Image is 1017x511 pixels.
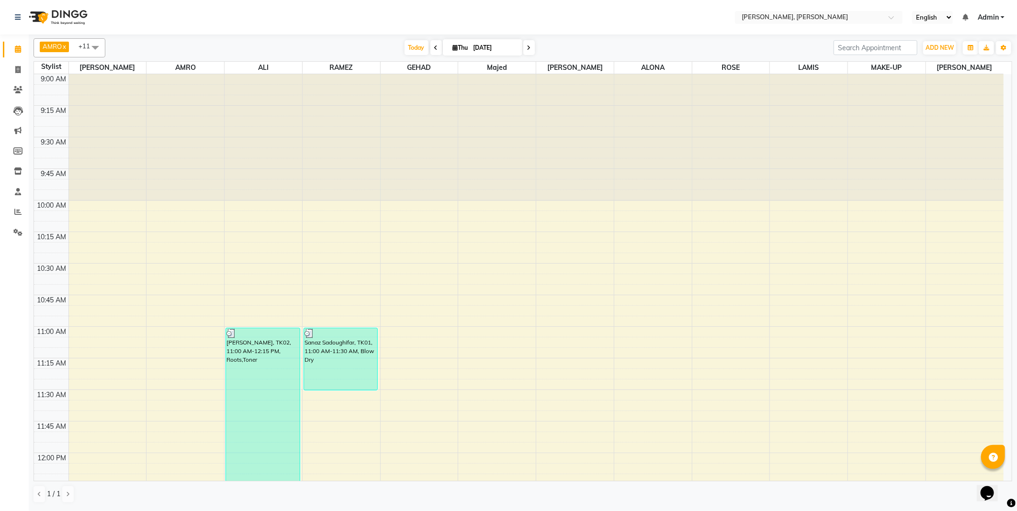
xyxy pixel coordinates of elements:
span: RAMEZ [303,62,380,74]
div: [PERSON_NAME], TK02, 11:00 AM-12:15 PM, Roots,Toner [226,328,300,485]
div: 10:30 AM [35,264,68,274]
iframe: chat widget [977,473,1007,501]
span: 1 / 1 [47,489,60,499]
div: 10:00 AM [35,200,68,211]
button: ADD NEW [923,41,956,55]
input: Search Appointment [834,40,917,55]
div: 11:15 AM [35,358,68,368]
span: AMRO [43,43,62,50]
span: Majed [458,62,536,74]
span: ADD NEW [926,44,954,51]
div: 11:45 AM [35,422,68,432]
span: GEHAD [381,62,458,74]
div: 9:45 AM [39,169,68,179]
div: 9:30 AM [39,137,68,147]
div: Sanaz Sadoughifar, TK01, 11:00 AM-11:30 AM, Blow Dry [304,328,378,390]
div: 12:00 PM [36,453,68,463]
span: ALI [225,62,302,74]
input: 2025-09-04 [471,41,519,55]
span: [PERSON_NAME] [536,62,614,74]
span: Thu [451,44,471,51]
div: Stylist [34,62,68,72]
span: ALONA [614,62,692,74]
div: 10:45 AM [35,295,68,305]
span: ROSE [692,62,770,74]
span: LAMIS [770,62,847,74]
div: 11:00 AM [35,327,68,337]
div: 10:15 AM [35,232,68,242]
a: x [62,43,66,50]
span: [PERSON_NAME] [926,62,1004,74]
div: 11:30 AM [35,390,68,400]
span: Admin [978,12,999,22]
img: logo [24,4,90,31]
span: Today [405,40,429,55]
span: AMRO [147,62,224,74]
div: 9:00 AM [39,74,68,84]
span: [PERSON_NAME] [69,62,147,74]
span: +11 [79,42,97,50]
span: MAKE-UP [848,62,926,74]
div: 9:15 AM [39,106,68,116]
